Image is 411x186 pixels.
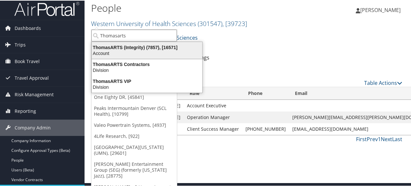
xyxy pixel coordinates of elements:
[184,99,242,111] td: Account Executive
[91,19,247,27] a: Western University of Health Sciences
[15,119,51,135] span: Company Admin
[91,141,177,158] a: [GEOGRAPHIC_DATA][US_STATE] (UMN), [29601]
[91,102,177,119] a: Peaks Intermountain Denver (SCL Health), [10799]
[15,102,36,119] span: Reporting
[15,86,54,102] span: Risk Management
[88,50,206,56] div: Account
[15,53,40,69] span: Book Travel
[88,44,206,50] div: ThomasARTS (Integrity) (7857), [16571]
[88,67,206,73] div: Division
[392,135,402,142] a: Last
[378,135,381,142] a: 1
[15,36,26,52] span: Trips
[364,79,402,86] a: Table Actions
[356,135,367,142] a: First
[242,86,289,99] th: Phone
[184,123,242,134] td: Client Success Manager
[88,61,206,67] div: ThomasARTS Contractors
[184,86,242,99] th: Role: activate to sort column ascending
[91,158,177,181] a: [PERSON_NAME] Entertainment Group (SEG) (formerly [US_STATE] Jazz), [28775]
[14,1,79,16] img: airportal-logo.png
[88,78,206,84] div: ThomasARTS VIP
[91,130,177,141] a: 4Life Research, [922]
[91,119,177,130] a: Valeo Powertrain Systems, [4937]
[198,19,222,27] span: ( 301547 )
[184,111,242,123] td: Operation Manager
[91,1,302,14] h1: People
[91,29,177,41] input: Search Accounts
[381,135,392,142] a: Next
[15,69,49,86] span: Travel Approval
[222,19,247,27] span: , [ 39723 ]
[91,91,177,102] a: One Eighty DR, [45841]
[15,20,41,36] span: Dashboards
[367,135,378,142] a: Prev
[242,123,289,134] td: [PHONE_NUMBER]
[360,6,401,13] span: [PERSON_NAME]
[88,84,206,89] div: Division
